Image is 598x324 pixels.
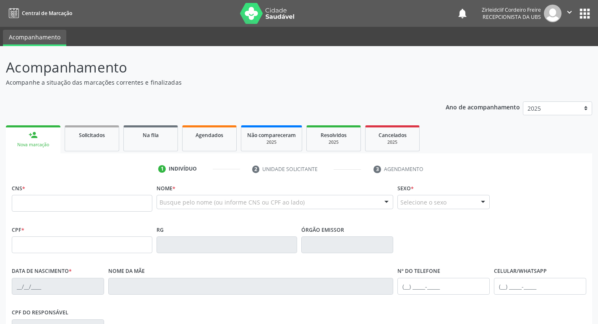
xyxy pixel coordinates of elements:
[3,30,66,46] a: Acompanhamento
[494,265,547,278] label: Celular/WhatsApp
[561,5,577,22] button: 
[565,8,574,17] i: 
[143,132,159,139] span: Na fila
[12,182,25,195] label: CNS
[22,10,72,17] span: Central de Marcação
[12,306,68,319] label: CPF do responsável
[29,130,38,140] div: person_add
[12,265,72,278] label: Data de nascimento
[544,5,561,22] img: img
[157,182,175,195] label: Nome
[79,132,105,139] span: Solicitados
[12,278,104,295] input: __/__/____
[12,142,55,148] div: Nova marcação
[379,132,407,139] span: Cancelados
[196,132,223,139] span: Agendados
[397,265,440,278] label: Nº do Telefone
[6,57,416,78] p: Acompanhamento
[159,198,305,207] span: Busque pelo nome (ou informe CNS ou CPF ao lado)
[446,101,520,112] p: Ano de acompanhamento
[108,265,145,278] label: Nome da mãe
[371,139,413,145] div: 2025
[247,132,296,139] span: Não compareceram
[158,165,166,173] div: 1
[483,13,541,21] span: Recepcionista da UBS
[457,8,468,19] button: notifications
[247,139,296,145] div: 2025
[577,6,592,21] button: apps
[321,132,347,139] span: Resolvidos
[400,198,447,207] span: Selecione o sexo
[6,78,416,87] p: Acompanhe a situação das marcações correntes e finalizadas
[169,165,197,173] div: Indivíduo
[157,223,164,236] label: RG
[494,278,586,295] input: (__) _____-_____
[482,6,541,13] div: Zirleidclif Cordeiro Freire
[6,6,72,20] a: Central de Marcação
[397,182,414,195] label: Sexo
[301,223,344,236] label: Órgão emissor
[313,139,355,145] div: 2025
[397,278,490,295] input: (__) _____-_____
[12,223,24,236] label: CPF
